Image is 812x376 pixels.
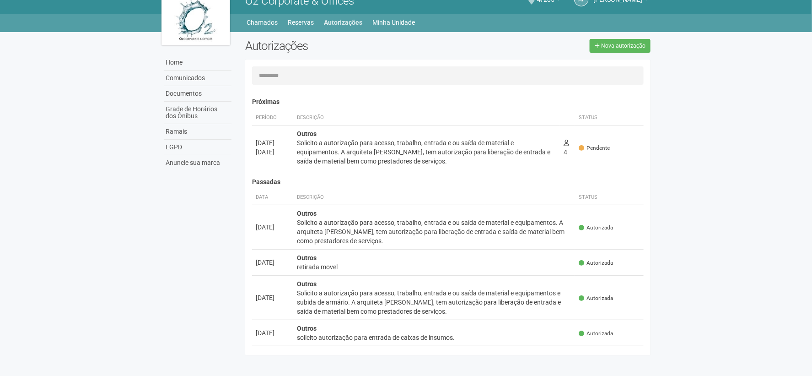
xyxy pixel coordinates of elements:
a: Chamados [247,16,278,29]
a: Anuncie sua marca [164,155,231,170]
div: solicito autorização para entrada de caixas de insumos. [297,333,572,342]
span: 4 [564,139,569,156]
a: Documentos [164,86,231,102]
a: Nova autorização [590,39,651,53]
strong: Outros [297,130,317,137]
span: Autorizada [579,294,613,302]
th: Descrição [293,190,575,205]
h4: Passadas [252,179,644,185]
div: retirada movel [297,262,572,272]
strong: Outros [297,210,317,217]
div: Solicito a autorização para acesso, trabalho, entrada e ou saída de material e equipamentos e sub... [297,289,572,316]
span: Pendente [579,144,610,152]
th: Status [575,190,644,205]
th: Data [252,190,293,205]
strong: Outros [297,254,317,262]
div: [DATE] [256,138,290,147]
div: [DATE] [256,293,290,302]
a: Comunicados [164,71,231,86]
strong: Outros [297,280,317,288]
a: LGPD [164,140,231,155]
th: Descrição [293,110,560,125]
a: Grade de Horários dos Ônibus [164,102,231,124]
a: Ramais [164,124,231,140]
span: Autorizada [579,330,613,338]
span: Autorizada [579,224,613,232]
th: Status [575,110,644,125]
h4: Próximas [252,98,644,105]
th: Período [252,110,293,125]
span: Autorizada [579,259,613,267]
strong: Outros [297,325,317,332]
h2: Autorizações [245,39,441,53]
div: Solicito a autorização para acesso, trabalho, entrada e ou saída de material e equipamentos. A ar... [297,218,572,245]
span: Nova autorização [601,43,645,49]
div: [DATE] [256,147,290,157]
div: [DATE] [256,328,290,338]
a: Home [164,55,231,71]
div: [DATE] [256,258,290,267]
a: Autorizações [324,16,363,29]
a: Reservas [288,16,314,29]
div: [DATE] [256,223,290,232]
div: Solicito a autorização para acesso, trabalho, entrada e ou saída de material e equipamentos. A ar... [297,138,556,166]
a: Minha Unidade [373,16,415,29]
